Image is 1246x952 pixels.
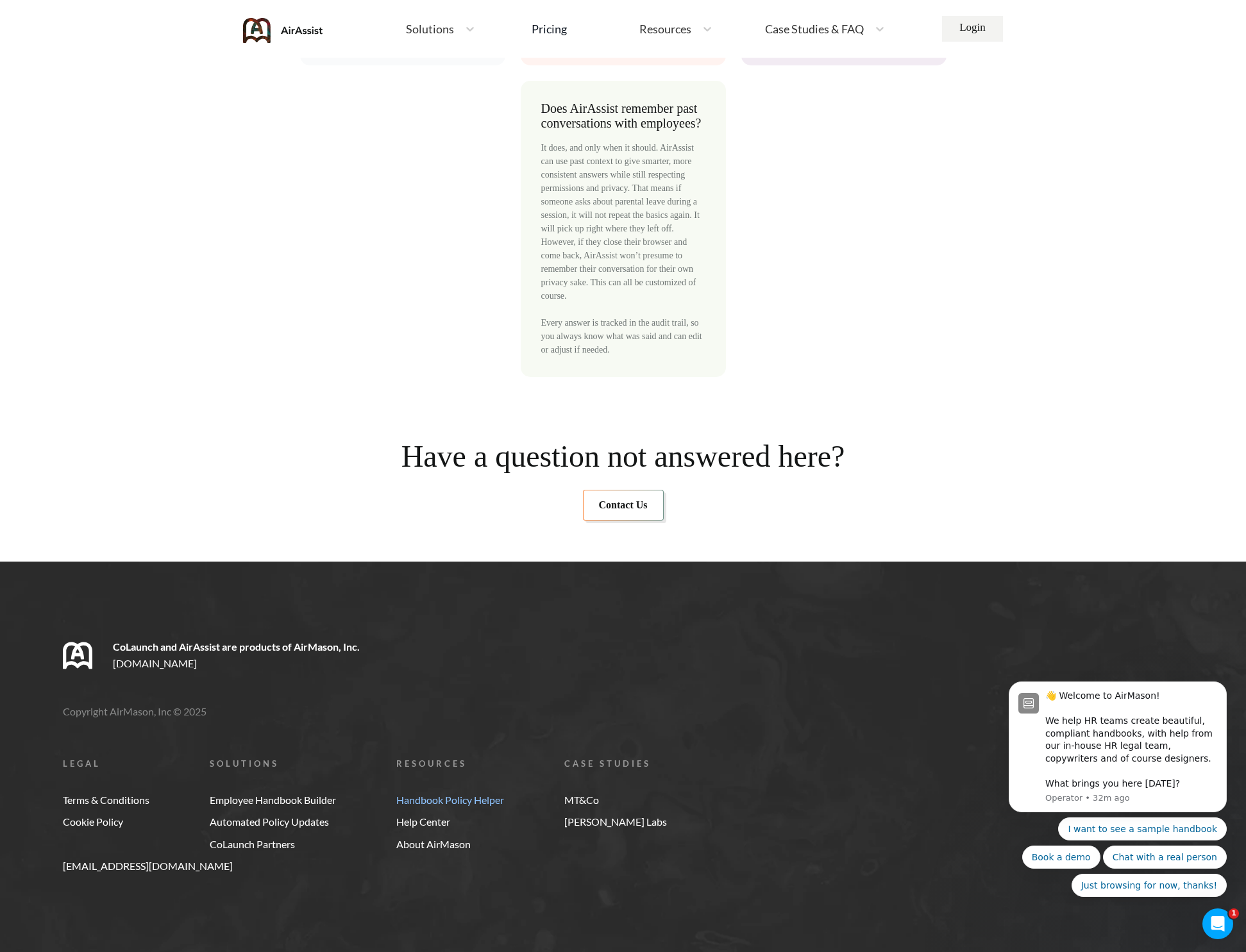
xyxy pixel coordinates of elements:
[564,794,667,806] a: MT&Co
[1229,908,1239,919] span: 1
[243,18,323,43] img: AirAssist
[210,794,336,806] a: Employee Handbook Builder
[942,16,1003,42] a: Login
[210,759,336,769] span: SOLUTIONS
[406,23,454,35] span: Solutions
[541,141,705,356] div: It does, and only when it should. AirAssist can use past context to give smarter, more consistent...
[113,641,360,653] p: CoLaunch and AirAssist are products of AirMason, Inc.
[583,490,664,521] a: Contact Us
[532,23,567,35] div: Pricing
[532,17,567,40] a: Pricing
[63,759,149,769] span: LEGAL
[63,860,1246,872] a: [EMAIL_ADDRESS][DOMAIN_NAME]
[396,759,504,769] span: RESOURCES
[210,816,336,828] a: Automated Policy Updates
[1202,908,1233,939] iframe: Intercom live chat
[396,816,504,828] a: Help Center
[396,794,504,806] a: Handbook Policy Helper
[401,438,845,474] span: Have a question not answered here?
[989,670,1246,905] iframe: Intercom notifications message
[63,641,92,670] img: airmason
[564,816,667,828] a: [PERSON_NAME] Labs
[541,101,702,130] span: Does AirAssist remember past conversations with employees?
[639,23,691,35] span: Resources
[396,839,504,850] a: About AirMason
[113,658,360,669] p: [DOMAIN_NAME]
[210,839,336,850] a: CoLaunch Partners
[564,759,667,769] span: CASE STUDIES
[63,706,1246,717] p: Copyright AirMason, Inc © 2025
[63,816,149,828] a: Cookie Policy
[63,794,149,806] a: Terms & Conditions
[765,23,864,35] span: Case Studies & FAQ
